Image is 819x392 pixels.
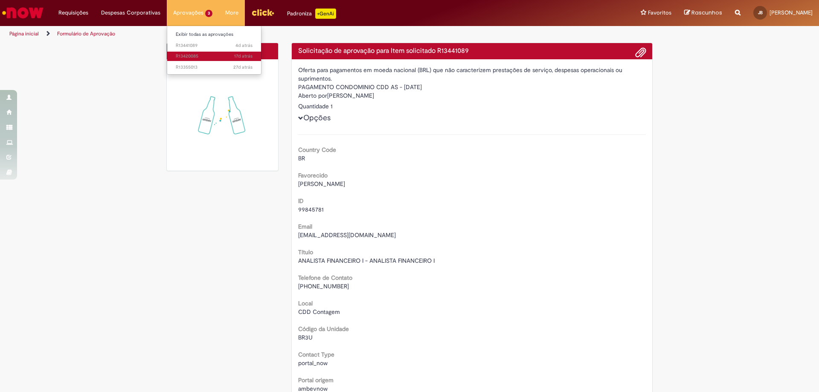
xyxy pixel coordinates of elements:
[298,171,328,179] b: Favorecido
[58,9,88,17] span: Requisições
[648,9,671,17] span: Favoritos
[233,64,253,70] span: 27d atrás
[167,41,261,50] a: Aberto R13441089 :
[691,9,722,17] span: Rascunhos
[298,206,324,213] span: 99845781
[298,223,312,230] b: Email
[298,359,328,367] span: portal_now
[167,30,261,39] a: Exibir todas as aprovações
[298,231,396,239] span: [EMAIL_ADDRESS][DOMAIN_NAME]
[298,66,646,83] div: Oferta para pagamentos em moeda nacional (BRL) que não caracterizem prestações de serviço, despes...
[205,10,212,17] span: 3
[298,257,435,264] span: ANALISTA FINANCEIRO I - ANALISTA FINANCEIRO I
[173,66,272,164] img: sucesso_1.gif
[298,180,345,188] span: [PERSON_NAME]
[234,53,253,59] span: 17d atrás
[176,42,253,49] span: R13441089
[176,64,253,71] span: R13355013
[234,53,253,59] time: 15/08/2025 10:37:55
[298,334,313,341] span: BR3U
[101,9,160,17] span: Despesas Corporativas
[235,42,253,49] time: 28/08/2025 17:10:01
[225,9,238,17] span: More
[298,102,646,110] div: Quantidade 1
[298,282,349,290] span: [PHONE_NUMBER]
[315,9,336,19] p: +GenAi
[298,91,646,102] div: [PERSON_NAME]
[298,351,334,358] b: Contact Type
[9,30,39,37] a: Página inicial
[298,308,340,316] span: CDD Contagem
[298,91,327,100] label: Aberto por
[167,26,261,75] ul: Aprovações
[298,325,349,333] b: Código da Unidade
[57,30,115,37] a: Formulário de Aprovação
[6,26,540,42] ul: Trilhas de página
[167,52,261,61] a: Aberto R13420085 :
[770,9,813,16] span: [PERSON_NAME]
[298,154,305,162] span: BR
[1,4,45,21] img: ServiceNow
[684,9,722,17] a: Rascunhos
[176,53,253,60] span: R13420085
[298,197,304,205] b: ID
[298,274,352,282] b: Telefone de Contato
[235,42,253,49] span: 4d atrás
[298,376,334,384] b: Portal origem
[298,83,646,91] div: PAGAMENTO CONDOMINIO CDD AS - [DATE]
[298,146,336,154] b: Country Code
[287,9,336,19] div: Padroniza
[233,64,253,70] time: 05/08/2025 11:48:41
[298,299,313,307] b: Local
[758,10,763,15] span: JB
[251,6,274,19] img: click_logo_yellow_360x200.png
[298,47,646,55] h4: Solicitação de aprovação para Item solicitado R13441089
[167,63,261,72] a: Aberto R13355013 :
[173,9,203,17] span: Aprovações
[298,248,313,256] b: Título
